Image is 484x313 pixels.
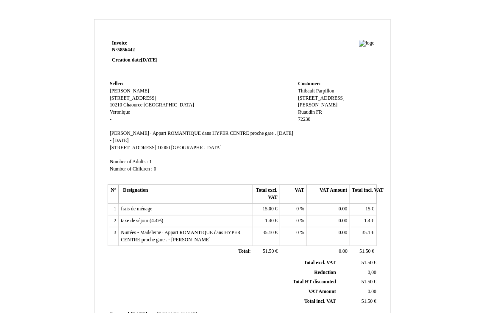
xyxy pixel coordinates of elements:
[253,185,280,204] th: Total excl. VAT
[110,166,153,172] span: Number of Children :
[304,299,336,304] span: Total incl. VAT
[110,131,276,136] span: [PERSON_NAME] · Appart ROMANTIQUE dans HYPER CENTRE proche gare .
[280,204,306,215] td: %
[297,206,299,212] span: 0
[350,246,376,258] td: €
[154,166,156,172] span: 0
[304,260,336,265] span: Total excl. VAT
[298,109,315,115] span: Ruaudin
[238,249,250,254] span: Total:
[280,227,306,246] td: %
[253,215,280,227] td: €
[253,227,280,246] td: €
[338,277,378,287] td: €
[362,230,370,235] span: 35.1
[316,88,334,94] span: Parpillon
[263,206,274,212] span: 15.00
[350,227,376,246] td: €
[298,81,320,87] span: Customer:
[298,88,315,94] span: Thibault
[110,159,148,165] span: Number of Adults :
[112,40,127,46] span: Invoice
[368,270,376,275] span: 0,00
[110,102,122,108] span: 10210
[108,215,119,227] td: 2
[359,40,375,47] img: logo
[112,47,213,53] strong: N°
[110,81,123,87] span: Seller:
[119,185,253,204] th: Designation
[112,57,158,63] strong: Creation date
[265,218,274,224] span: 1.40
[297,230,299,235] span: 0
[117,47,135,53] span: 5856442
[253,204,280,215] td: €
[263,230,274,235] span: 35.10
[362,260,373,265] span: 51.50
[359,249,370,254] span: 51.50
[108,227,119,246] td: 3
[293,279,336,285] span: Total HT discounted
[339,218,347,224] span: 0.00
[110,117,111,122] span: -
[362,279,373,285] span: 51.50
[121,206,152,212] span: frais de ménage
[314,270,336,275] span: Reduction
[108,204,119,215] td: 1
[365,206,370,212] span: 15
[121,230,240,243] span: Nuitées - Madeleine · Appart ROMANTIQUE dans HYPER CENTRE proche gare . - [PERSON_NAME]
[110,109,130,115] span: Veronique
[350,185,376,204] th: Total incl. VAT
[298,117,310,122] span: 72230
[339,206,347,212] span: 0.00
[121,218,163,224] span: taxe de séjour (4.4%)
[110,131,293,143] span: [DATE] - [DATE]
[253,246,280,258] td: €
[158,145,170,151] span: 10000
[307,185,350,204] th: VAT Amount
[350,215,376,227] td: €
[108,185,119,204] th: N°
[316,109,322,115] span: FR
[110,95,156,101] span: [STREET_ADDRESS]
[150,159,152,165] span: 1
[144,102,194,108] span: [GEOGRAPHIC_DATA]
[362,299,373,304] span: 51.50
[339,249,348,254] span: 0.00
[110,145,156,151] span: [STREET_ADDRESS]
[364,218,371,224] span: 1.4
[338,258,378,268] td: €
[123,102,142,108] span: Chaource
[298,95,345,108] span: [STREET_ADDRESS][PERSON_NAME]
[141,57,157,63] span: [DATE]
[297,218,299,224] span: 0
[280,215,306,227] td: %
[350,204,376,215] td: €
[263,249,274,254] span: 51.50
[110,88,149,94] span: [PERSON_NAME]
[338,296,378,306] td: €
[339,230,347,235] span: 0.00
[280,185,306,204] th: VAT
[309,289,336,294] span: VAT Amount
[368,289,376,294] span: 0.00
[171,145,222,151] span: [GEOGRAPHIC_DATA]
